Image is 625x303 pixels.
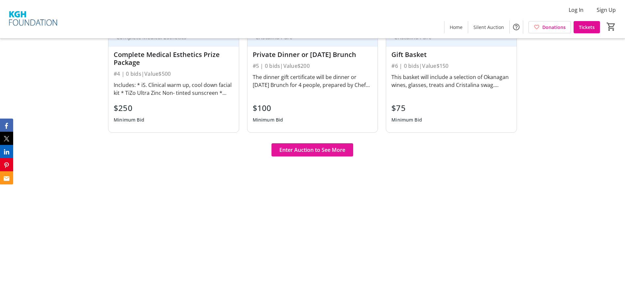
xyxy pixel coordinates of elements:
[468,21,509,33] a: Silent Auction
[391,51,511,59] div: Gift Basket
[605,21,617,33] button: Cart
[253,51,373,59] div: Private Dinner or [DATE] Brunch
[114,69,234,78] div: #4 | 0 bids | Value $500
[114,102,144,114] div: $250
[563,5,589,15] button: Log In
[279,146,345,154] span: Enter Auction to See More
[253,102,283,114] div: $100
[579,24,595,31] span: Tickets
[391,102,422,114] div: $75
[450,24,463,31] span: Home
[473,24,504,31] span: Silent Auction
[597,6,616,14] span: Sign Up
[253,61,373,70] div: #5 | 0 bids | Value $200
[542,24,566,31] span: Donations
[253,73,373,89] div: The dinner gift certificate will be dinner or [DATE] Brunch for 4 people, prepared by Chef [PERSO...
[391,61,511,70] div: #6 | 0 bids | Value $150
[444,21,468,33] a: Home
[391,114,422,126] div: Minimum Bid
[510,20,523,34] button: Help
[4,3,63,36] img: KGH Foundation's Logo
[114,114,144,126] div: Minimum Bid
[574,21,600,33] a: Tickets
[253,114,283,126] div: Minimum Bid
[391,73,511,89] div: This basket will include a selection of Okanagan wines, glasses, treats and Cristalina swag. Plea...
[528,21,571,33] a: Donations
[569,6,583,14] span: Log In
[114,81,234,97] div: Includes: * iS. Clinical warm up, cool down facial kit * TiZo Ultra Zinc Non- tinted sunscreen * ...
[591,5,621,15] button: Sign Up
[114,51,234,67] div: Complete Medical Esthetics Prize Package
[271,143,353,156] button: Enter Auction to See More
